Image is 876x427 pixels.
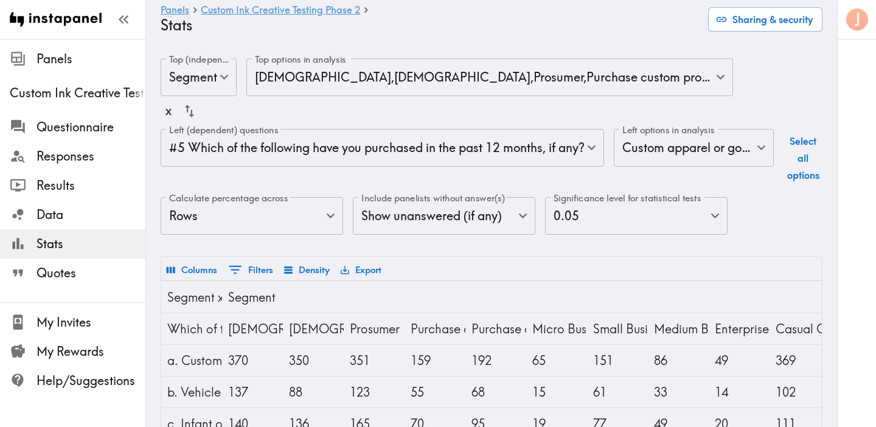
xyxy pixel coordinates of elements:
[167,377,216,408] div: b. Vehicle
[532,377,581,408] div: 15
[255,53,346,66] label: Top options in analysis
[161,5,189,16] a: Panels
[471,377,520,408] div: 68
[545,197,728,235] div: 0.05
[350,377,398,408] div: 123
[715,313,763,344] div: Enterprise
[715,345,763,376] div: 49
[622,123,715,137] label: Left options in analysis
[654,377,703,408] div: 33
[167,313,216,344] div: Which of the following have you purchased in the past 12 months, if any?
[36,343,145,360] span: My Rewards
[776,377,824,408] div: 102
[228,377,277,408] div: 137
[228,345,277,376] div: 370
[36,372,145,389] span: Help/Suggestions
[855,9,861,30] span: J
[338,260,384,280] button: Export
[36,235,145,252] span: Stats
[289,313,338,344] div: Female
[161,16,698,34] h4: Stats
[225,259,276,280] button: Show filters
[361,192,505,205] label: Include panelists without answer(s)
[776,313,824,344] div: Casual Org
[36,177,145,194] span: Results
[167,282,216,313] div: Segment x #5
[532,345,581,376] div: 65
[289,377,338,408] div: 88
[281,260,333,280] button: Density
[593,313,642,344] div: Small Business
[169,123,278,137] label: Left (dependent) questions
[289,345,338,376] div: 350
[353,197,535,235] div: Show unanswered (if any)
[36,314,145,331] span: My Invites
[161,58,237,96] div: Segment
[845,7,869,32] button: J
[165,98,172,124] div: x
[164,260,220,280] button: Select columns
[614,129,774,167] div: Custom apparel or goods , Vehicle , Infant or toddler clothes , Custom shoes or footwear , Home d...
[411,345,459,376] div: 159
[36,265,145,282] span: Quotes
[228,313,277,344] div: Male
[350,313,398,344] div: Prosumer
[228,282,277,313] div: Segment
[784,129,822,187] button: Select all options
[36,119,145,136] span: Questionnaire
[654,313,703,344] div: Medium Business
[161,129,604,167] div: #5 Which of the following have you purchased in the past 12 months, if any?
[654,345,703,376] div: 86
[201,5,360,16] a: Custom Ink Creative Testing Phase 2
[593,345,642,376] div: 151
[161,197,343,235] div: Rows
[36,206,145,223] span: Data
[36,148,145,165] span: Responses
[471,345,520,376] div: 192
[593,377,642,408] div: 61
[554,192,701,205] label: Significance level for statistical tests
[715,377,763,408] div: 14
[36,50,145,68] span: Panels
[350,345,398,376] div: 351
[169,53,231,66] label: Top (independent) questions
[776,345,824,376] div: 369
[246,58,733,96] div: [DEMOGRAPHIC_DATA] , [DEMOGRAPHIC_DATA] , Prosumer , Purchase custom products for a business , Pu...
[411,313,459,344] div: Purchase custom products for a business
[167,345,216,376] div: a. Custom apparel or goods
[471,313,520,344] div: Purchase custom products for a mix of business and casual organizations
[532,313,581,344] div: Micro Business
[169,192,288,205] label: Calculate percentage across
[708,7,822,32] button: Sharing & security
[10,85,145,102] span: Custom Ink Creative Testing Phase 2
[411,377,459,408] div: 55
